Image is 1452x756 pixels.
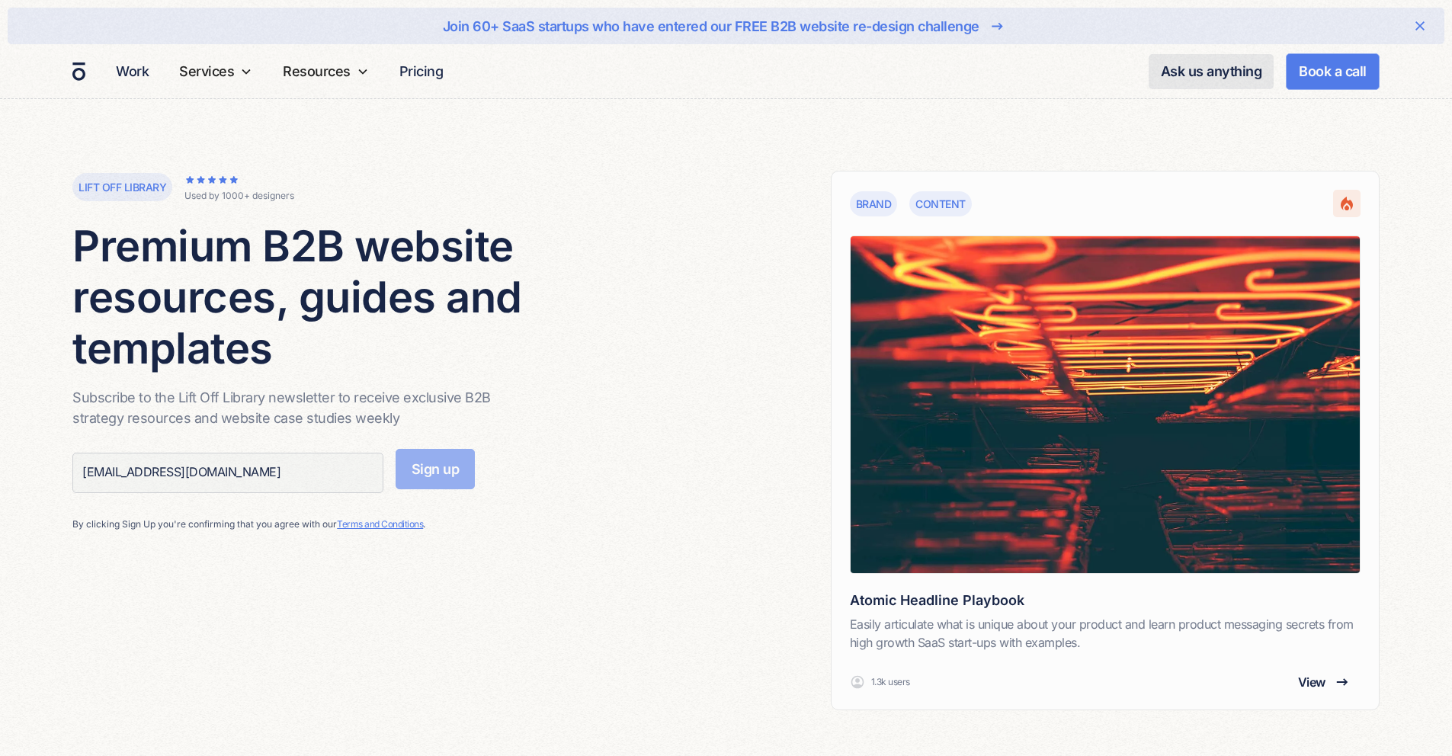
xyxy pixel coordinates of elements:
a: Join 60+ SaaS startups who have entered our FREE B2B website re-design challenge [56,14,1396,38]
a: Book a call [1286,53,1380,90]
p: Subscribe to the Lift Off Library newsletter to receive exclusive B2B strategy resources and webs... [72,387,536,428]
a: BrandContentAtomic Headline PlaybookEasily articulate what is unique about your product and learn... [831,171,1380,710]
div: Resources [277,44,375,98]
a: Ask us anything [1149,54,1274,89]
div: Join 60+ SaaS startups who have entered our FREE B2B website re-design challenge [443,16,979,37]
input: Sign up [396,449,476,489]
p: Lift off library [79,179,166,195]
p: Easily articulate what is unique about your product and learn product messaging secrets from high... [850,615,1361,652]
div: Services [173,44,258,98]
h2: Atomic Headline Playbook [850,592,1361,609]
a: Terms and Conditions [337,518,423,530]
div: By clicking Sign Up you're confirming that you agree with our . [72,517,475,531]
form: Subscribe Form [72,453,475,505]
a: Work [110,56,155,86]
p: 1.3k users [871,675,910,689]
div: Services [179,61,234,82]
div: Resources [283,61,351,82]
h1: Premium B2B website resources, guides and templates [72,221,536,375]
div: View [1298,673,1325,691]
a: Pricing [393,56,450,86]
input: Enter your email [72,453,383,493]
a: home [72,62,85,82]
div: Used by 1000+ designers [184,189,294,203]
